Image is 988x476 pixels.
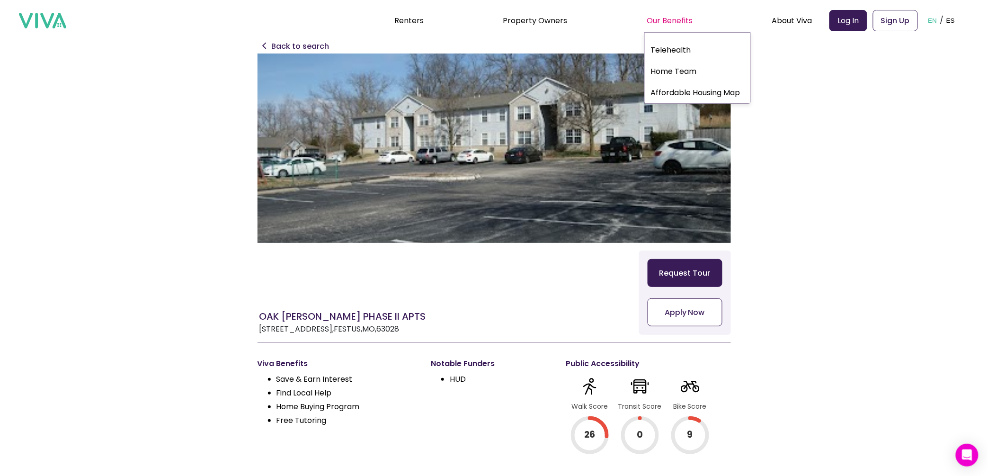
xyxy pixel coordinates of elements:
button: EN [926,6,940,35]
button: Apply Now [648,298,722,326]
li: Save & Earn Interest [276,373,360,385]
a: Telehealth [645,41,750,59]
p: Viva Benefits [258,358,360,369]
p: Public Accessibility [566,358,714,369]
a: Affordable Housing Map [645,84,750,101]
button: ES [943,6,958,35]
a: Log In [829,10,867,31]
img: Bike Score Icon [681,377,700,396]
li: HUD [450,373,495,385]
li: Find Local Help [276,387,360,399]
img: Back property details [262,42,266,49]
li: Free Tutoring [276,414,360,426]
h1: OAK [PERSON_NAME] PHASE II APTS [259,309,426,323]
a: Home Team [645,63,750,80]
div: Bike Score [673,402,707,412]
img: Transit Score Icon [631,377,650,396]
text: 26 [584,428,595,441]
a: Sign Up [873,10,918,31]
li: Home Buying Program [276,401,360,413]
text: 9 [687,428,693,441]
p: / [940,13,943,27]
div: Our Benefits [647,9,693,32]
img: Walk Score Icon [580,377,599,396]
a: Property Owners [503,15,568,26]
img: viva [19,13,66,29]
div: Walk Score [571,402,608,412]
div: Open Intercom Messenger [956,444,979,467]
button: Request Tour [648,259,722,287]
button: Back to search [272,41,329,52]
a: Renters [394,15,424,26]
p: Notable Funders [431,358,495,369]
div: About Viva [772,9,812,32]
div: Transit Score [618,402,662,412]
p: [STREET_ADDRESS] , FESTUS , MO , 63028 [259,323,426,335]
img: OAK KNOLL PHASE II APTSgoogle [258,54,731,243]
text: 0 [637,428,643,441]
